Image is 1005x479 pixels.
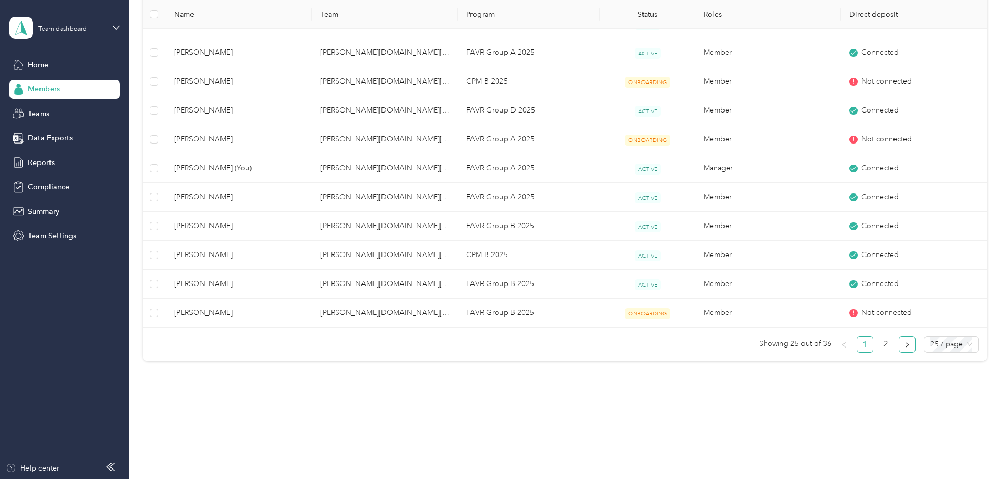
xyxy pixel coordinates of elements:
[836,336,852,353] button: left
[759,336,831,352] span: Showing 25 out of 36
[625,135,670,146] span: ONBOARDING
[312,212,458,241] td: catherine.sharp@optioncare.com
[861,307,912,319] span: Not connected
[458,212,600,241] td: FAVR Group B 2025
[857,336,873,353] li: 1
[312,125,458,154] td: catherine.sharp@optioncare.com
[836,336,852,353] li: Previous Page
[166,212,311,241] td: Lacey Lemons
[635,192,661,203] span: ACTIVE
[878,336,895,353] li: 2
[166,241,311,270] td: Brandi Longo
[312,38,458,67] td: catherine.sharp@optioncare.com
[174,134,303,145] span: [PERSON_NAME]
[166,270,311,299] td: Bryn Jarvis
[174,191,303,203] span: [PERSON_NAME]
[695,125,841,154] td: Member
[635,48,661,59] span: ACTIVE
[924,336,979,353] div: Page Size
[312,67,458,96] td: catherine.sharp@optioncare.com
[695,212,841,241] td: Member
[28,181,69,192] span: Compliance
[861,47,899,58] span: Connected
[28,206,59,217] span: Summary
[857,337,873,352] a: 1
[166,67,311,96] td: Kelli Ferrell
[174,162,303,174] span: [PERSON_NAME] (You)
[174,105,303,116] span: [PERSON_NAME]
[635,221,661,232] span: ACTIVE
[458,299,600,328] td: FAVR Group B 2025
[174,307,303,319] span: [PERSON_NAME]
[695,183,841,212] td: Member
[174,278,303,290] span: [PERSON_NAME]
[635,164,661,175] span: ACTIVE
[695,241,841,270] td: Member
[695,96,841,125] td: Member
[625,77,670,88] span: ONBOARDING
[458,67,600,96] td: CPM B 2025
[458,125,600,154] td: FAVR Group A 2025
[166,183,311,212] td: Stephanie Stoots
[695,67,841,96] td: Member
[695,154,841,183] td: Manager
[904,342,910,348] span: right
[38,26,87,33] div: Team dashboard
[166,299,311,328] td: Dawn Leininger
[458,96,600,125] td: FAVR Group D 2025
[695,38,841,67] td: Member
[312,270,458,299] td: catherine.sharp@optioncare.com
[878,337,894,352] a: 2
[166,38,311,67] td: Lindsey Norton
[174,47,303,58] span: [PERSON_NAME]
[861,191,899,203] span: Connected
[174,249,303,261] span: [PERSON_NAME]
[861,220,899,232] span: Connected
[28,230,76,241] span: Team Settings
[28,59,48,70] span: Home
[458,241,600,270] td: CPM B 2025
[861,76,912,87] span: Not connected
[861,105,899,116] span: Connected
[946,420,1005,479] iframe: Everlance-gr Chat Button Frame
[312,241,458,270] td: catherine.sharp@optioncare.com
[28,157,55,168] span: Reports
[312,183,458,212] td: catherine.sharp@optioncare.com
[166,96,311,125] td: Ashley Mourad
[635,279,661,290] span: ACTIVE
[312,96,458,125] td: catherine.sharp@optioncare.com
[861,278,899,290] span: Connected
[28,108,49,119] span: Teams
[166,154,311,183] td: Catherine Higgins (You)
[695,270,841,299] td: Member
[174,220,303,232] span: [PERSON_NAME]
[458,154,600,183] td: FAVR Group A 2025
[861,134,912,145] span: Not connected
[458,183,600,212] td: FAVR Group A 2025
[28,133,73,144] span: Data Exports
[312,154,458,183] td: catherine.sharp@optioncare.com
[458,38,600,67] td: FAVR Group A 2025
[930,337,972,352] span: 25 / page
[6,463,59,474] button: Help center
[841,342,847,348] span: left
[600,67,695,96] td: ONBOARDING
[695,299,841,328] td: Member
[625,308,670,319] span: ONBOARDING
[174,76,303,87] span: [PERSON_NAME]
[635,106,661,117] span: ACTIVE
[174,10,303,19] span: Name
[899,336,916,353] li: Next Page
[458,270,600,299] td: FAVR Group B 2025
[28,84,60,95] span: Members
[899,336,916,353] button: right
[635,250,661,261] span: ACTIVE
[600,125,695,154] td: ONBOARDING
[600,299,695,328] td: ONBOARDING
[861,249,899,261] span: Connected
[312,299,458,328] td: catherine.sharp@optioncare.com
[861,162,899,174] span: Connected
[166,125,311,154] td: Jordan Steen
